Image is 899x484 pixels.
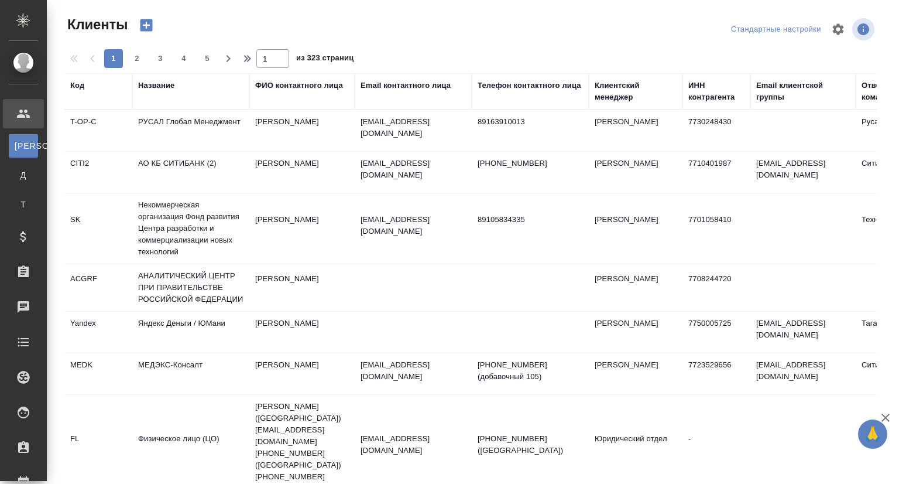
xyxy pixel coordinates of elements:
td: 7701058410 [682,208,750,249]
td: АНАЛИТИЧЕСКИЙ ЦЕНТР ПРИ ПРАВИТЕЛЬСТВЕ РОССИЙСКОЙ ФЕДЕРАЦИИ [132,264,249,311]
td: ACGRF [64,267,132,308]
td: [PERSON_NAME] [249,110,355,151]
span: Т [15,199,32,210]
span: 2 [128,53,146,64]
td: MEDK [64,353,132,394]
td: [PERSON_NAME] [249,208,355,249]
td: [PERSON_NAME] [249,353,355,394]
td: 7723529656 [682,353,750,394]
span: Настроить таблицу [824,15,852,43]
a: Т [9,193,38,216]
td: [PERSON_NAME] [589,110,682,151]
button: 5 [198,49,217,68]
td: [EMAIL_ADDRESS][DOMAIN_NAME] [750,312,856,353]
td: Юридический отдел [589,427,682,468]
td: SK [64,208,132,249]
td: [EMAIL_ADDRESS][DOMAIN_NAME] [750,152,856,193]
td: МЕДЭКС-Консалт [132,353,249,394]
td: [PERSON_NAME] [249,152,355,193]
p: [EMAIL_ADDRESS][DOMAIN_NAME] [361,214,466,237]
p: 89105834335 [478,214,583,226]
div: Название [138,80,174,91]
span: 4 [174,53,193,64]
td: Yandex [64,312,132,353]
button: 🙏 [858,420,887,449]
span: 5 [198,53,217,64]
p: [EMAIL_ADDRESS][DOMAIN_NAME] [361,359,466,383]
p: [EMAIL_ADDRESS][DOMAIN_NAME] [361,158,466,181]
a: [PERSON_NAME] [9,134,38,158]
p: [PHONE_NUMBER] (добавочный 105) [478,359,583,383]
td: Физическое лицо (ЦО) [132,427,249,468]
span: Посмотреть информацию [852,18,877,40]
div: Телефон контактного лица [478,80,581,91]
td: [EMAIL_ADDRESS][DOMAIN_NAME] [750,353,856,394]
button: 4 [174,49,193,68]
button: Создать [132,15,160,35]
td: FL [64,427,132,468]
td: АО КБ СИТИБАНК (2) [132,152,249,193]
div: Код [70,80,84,91]
td: [PERSON_NAME] [589,208,682,249]
td: Яндекс Деньги / ЮМани [132,312,249,353]
td: CITI2 [64,152,132,193]
button: 2 [128,49,146,68]
div: ФИО контактного лица [255,80,343,91]
p: 89163910013 [478,116,583,128]
div: Клиентский менеджер [595,80,677,103]
td: [PERSON_NAME] [589,312,682,353]
span: Д [15,169,32,181]
div: Email контактного лица [361,80,451,91]
span: 🙏 [863,422,883,446]
p: [PHONE_NUMBER] [478,158,583,169]
p: [EMAIL_ADDRESS][DOMAIN_NAME] [361,433,466,456]
td: [PERSON_NAME] [589,267,682,308]
a: Д [9,163,38,187]
span: 3 [151,53,170,64]
td: [PERSON_NAME] [589,152,682,193]
button: 3 [151,49,170,68]
span: Клиенты [64,15,128,34]
td: РУСАЛ Глобал Менеджмент [132,110,249,151]
td: 7730248430 [682,110,750,151]
td: 7708244720 [682,267,750,308]
td: 7710401987 [682,152,750,193]
td: [PERSON_NAME] [249,312,355,353]
td: [PERSON_NAME] [589,353,682,394]
td: - [682,427,750,468]
td: 7750005725 [682,312,750,353]
span: из 323 страниц [296,51,354,68]
div: Email клиентской группы [756,80,850,103]
td: T-OP-C [64,110,132,151]
td: [PERSON_NAME] [249,267,355,308]
span: [PERSON_NAME] [15,140,32,152]
p: [EMAIL_ADDRESS][DOMAIN_NAME] [361,116,466,139]
div: split button [728,21,824,39]
p: [PHONE_NUMBER] ([GEOGRAPHIC_DATA]) [478,433,583,456]
td: Некоммерческая организация Фонд развития Центра разработки и коммерциализации новых технологий [132,193,249,264]
div: ИНН контрагента [688,80,744,103]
